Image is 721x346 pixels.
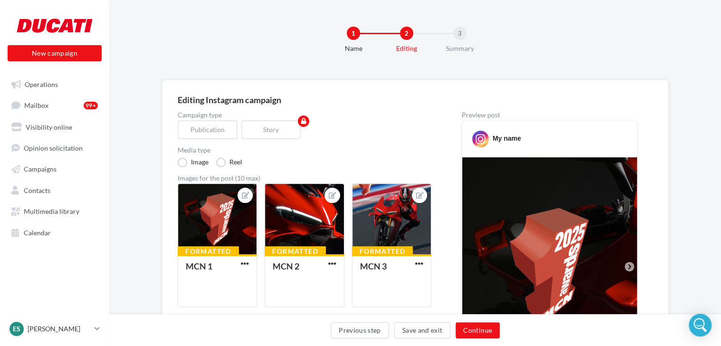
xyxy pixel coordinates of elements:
[6,202,104,219] a: Multimedia library
[265,246,326,257] div: Formatted
[178,147,431,154] label: Media type
[26,123,72,131] span: Visibility online
[28,324,91,334] p: [PERSON_NAME]
[6,223,104,240] a: Calendar
[8,45,102,61] button: New campaign
[360,261,387,271] div: MCN 3
[400,27,413,40] div: 2
[394,322,451,338] button: Save and exit
[6,181,104,198] a: Contacts
[178,246,239,257] div: Formatted
[178,175,431,182] div: Images for the post (10 max)
[25,80,58,88] span: Operations
[323,44,384,53] div: Name
[6,139,104,156] a: Opinion solicitation
[24,144,83,152] span: Opinion solicitation
[462,112,637,118] div: Preview post
[493,134,521,143] div: My name
[455,322,500,338] button: Continue
[6,96,104,114] a: Mailbox99+
[24,165,57,173] span: Campaigns
[6,160,104,177] a: Campaigns
[689,314,712,336] div: Open Intercom Messenger
[347,27,360,40] div: 1
[24,186,50,194] span: Contacts
[178,112,431,118] label: Campaign type
[8,320,102,338] a: ES [PERSON_NAME]
[216,158,242,167] label: Reel
[13,324,20,334] span: ES
[429,44,490,53] div: Summary
[331,322,389,338] button: Previous step
[178,158,209,167] label: Image
[186,261,212,271] div: MCN 1
[178,96,653,104] div: Editing Instagram campaign
[24,228,51,236] span: Calendar
[6,118,104,135] a: Visibility online
[24,101,48,109] span: Mailbox
[352,246,413,257] div: Formatted
[6,75,104,92] a: Operations
[24,207,79,215] span: Multimedia library
[453,27,466,40] div: 3
[84,102,98,109] div: 99+
[376,44,437,53] div: Editing
[273,261,299,271] div: MCN 2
